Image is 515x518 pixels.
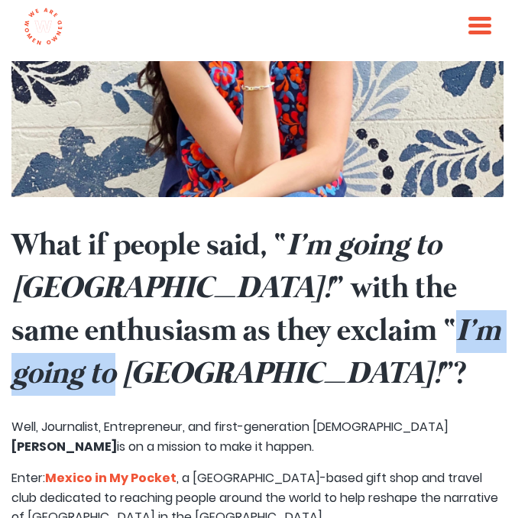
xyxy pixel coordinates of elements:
strong: What if people said, “ ” with the same enthusiasm as they exclaim “ ”? [11,226,500,394]
strong: [PERSON_NAME] [11,438,117,455]
a: Mexico in My Pocket [45,469,177,487]
p: Well, Journalist, Entrepreneur, and first-generation [DEMOGRAPHIC_DATA] is on a mission to make i... [11,417,504,456]
img: logo [24,8,63,46]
